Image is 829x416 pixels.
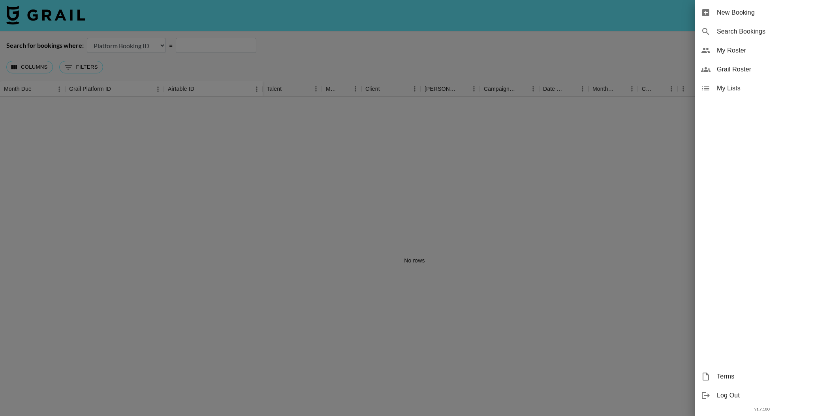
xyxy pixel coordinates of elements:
[717,65,823,74] span: Grail Roster
[695,386,829,405] div: Log Out
[695,22,829,41] div: Search Bookings
[717,8,823,17] span: New Booking
[717,391,823,400] span: Log Out
[695,79,829,98] div: My Lists
[717,84,823,93] span: My Lists
[717,46,823,55] span: My Roster
[717,27,823,36] span: Search Bookings
[695,405,829,413] div: v 1.7.100
[717,372,823,381] span: Terms
[695,3,829,22] div: New Booking
[695,367,829,386] div: Terms
[695,41,829,60] div: My Roster
[695,60,829,79] div: Grail Roster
